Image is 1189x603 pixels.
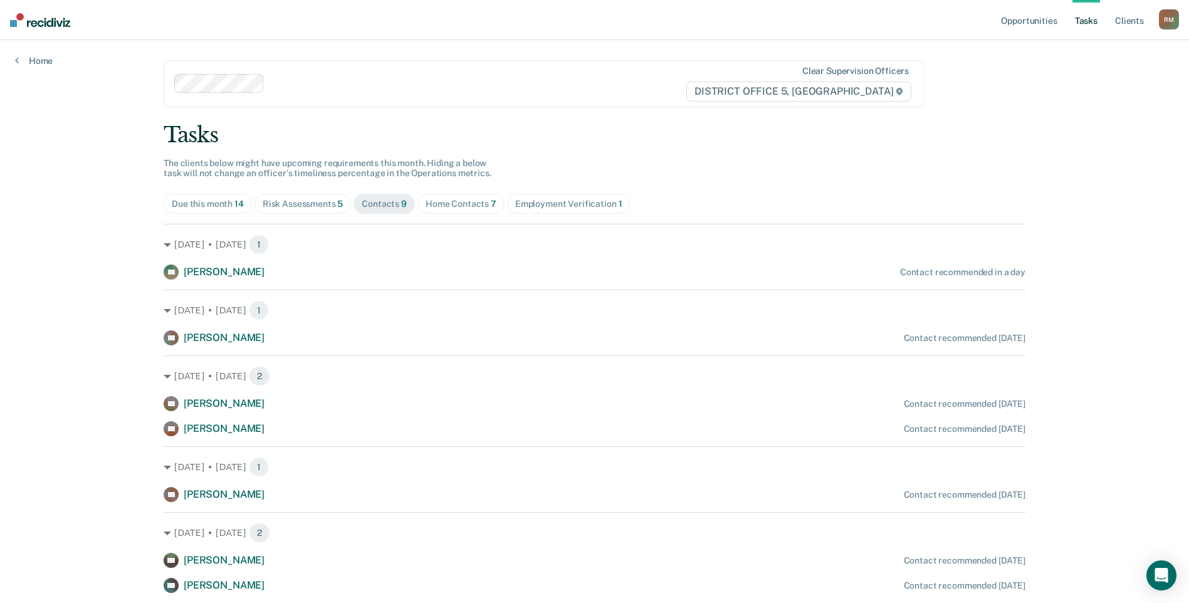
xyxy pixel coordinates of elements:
span: [PERSON_NAME] [184,422,265,434]
div: Clear supervision officers [802,66,909,76]
div: Home Contacts [426,199,496,209]
div: [DATE] • [DATE] 2 [164,366,1025,386]
div: [DATE] • [DATE] 1 [164,457,1025,477]
span: 1 [249,234,269,254]
div: Contact recommended [DATE] [904,580,1025,591]
div: Contact recommended [DATE] [904,490,1025,500]
span: 5 [337,199,343,209]
div: Open Intercom Messenger [1146,560,1176,590]
span: 1 [619,199,622,209]
span: 7 [491,199,496,209]
span: [PERSON_NAME] [184,488,265,500]
span: 9 [401,199,407,209]
span: [PERSON_NAME] [184,579,265,591]
div: Contact recommended [DATE] [904,424,1025,434]
span: The clients below might have upcoming requirements this month. Hiding a below task will not chang... [164,158,491,179]
span: 14 [234,199,244,209]
span: [PERSON_NAME] [184,554,265,566]
div: [DATE] • [DATE] 1 [164,300,1025,320]
span: [PERSON_NAME] [184,332,265,343]
span: 2 [249,366,270,386]
span: 1 [249,457,269,477]
div: Contact recommended [DATE] [904,399,1025,409]
div: Contacts [362,199,407,209]
div: R M [1159,9,1179,29]
div: [DATE] • [DATE] 1 [164,234,1025,254]
div: Risk Assessments [263,199,343,209]
div: Contact recommended in a day [900,267,1025,278]
span: [PERSON_NAME] [184,266,265,278]
span: DISTRICT OFFICE 5, [GEOGRAPHIC_DATA] [686,81,911,102]
span: [PERSON_NAME] [184,397,265,409]
span: 2 [249,523,270,543]
div: Contact recommended [DATE] [904,555,1025,566]
button: RM [1159,9,1179,29]
div: Contact recommended [DATE] [904,333,1025,343]
div: Tasks [164,122,1025,148]
div: [DATE] • [DATE] 2 [164,523,1025,543]
span: 1 [249,300,269,320]
img: Recidiviz [10,13,70,27]
div: Due this month [172,199,244,209]
a: Home [15,55,53,66]
div: Employment Verification [515,199,622,209]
